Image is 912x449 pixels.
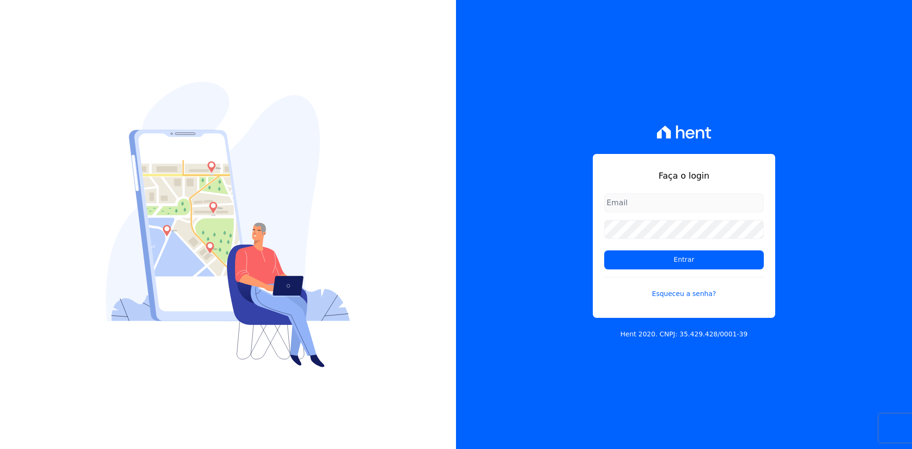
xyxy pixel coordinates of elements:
input: Entrar [604,250,764,269]
p: Hent 2020. CNPJ: 35.429.428/0001-39 [620,329,748,339]
img: Login [106,82,350,367]
a: Esqueceu a senha? [604,277,764,299]
h1: Faça o login [604,169,764,182]
input: Email [604,193,764,212]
